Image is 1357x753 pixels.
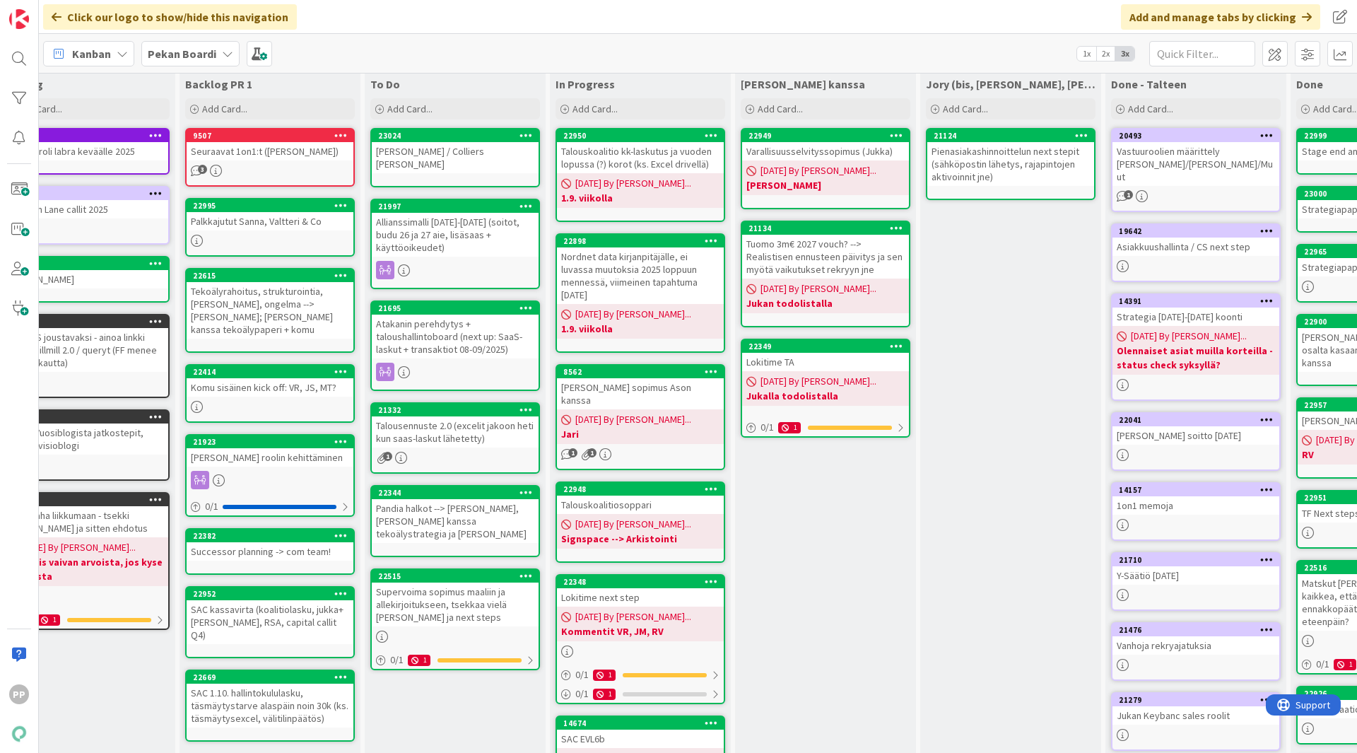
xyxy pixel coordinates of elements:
span: Backlog PR 1 [185,77,252,91]
a: 23024[PERSON_NAME] / Colliers [PERSON_NAME] [370,128,540,187]
div: [PERSON_NAME] sopimus Ason kanssa [557,378,724,409]
div: 8562 [557,366,724,378]
a: 9507Seuraavat 1on1:t ([PERSON_NAME]) [185,128,355,187]
div: Pandia halkot --> [PERSON_NAME], [PERSON_NAME] kanssa tekoälystrategia ja [PERSON_NAME] [372,499,539,543]
div: 21710 [1112,554,1279,566]
b: Olennaiset asiat muilla korteilla - status check syksyllä? [1117,344,1275,372]
div: Blogit: Vuosiblogista jatkostepit, Tekoälyvisioblogi [1,424,168,455]
a: 22949Varallisuusselvityssopimus (Jukka)[DATE] By [PERSON_NAME]...[PERSON_NAME] [741,128,910,209]
div: 22414 [193,367,353,377]
div: 0/1 [187,498,353,515]
span: Done - Talteen [1111,77,1187,91]
div: 14674SAC EVL6b [557,717,724,748]
span: 0 / 1 [390,653,404,667]
div: 22949 [748,131,909,141]
span: 0 / 1 [575,667,589,682]
div: 1on1 memoja [1112,496,1279,515]
span: [DATE] By [PERSON_NAME]... [760,281,876,296]
a: 21997Allianssimalli [DATE]-[DATE] (soitot, budu 26 ja 27 aie, lisäsaas + käyttöoikeudet) [370,199,540,289]
div: 21124 [927,129,1094,142]
div: 22949 [742,129,909,142]
div: 22515Supervoima sopimus maaliin ja allekirjoitukseen, tsekkaa vielä [PERSON_NAME] ja next steps [372,570,539,626]
div: Y-Säätiö [DATE] [1112,566,1279,585]
div: 21476 [1119,625,1279,635]
a: 22952SAC kassavirta (koalitiolasku, jukka+[PERSON_NAME], RSA, capital callit Q4) [185,586,355,658]
div: 21997 [378,202,539,211]
div: 21997 [372,200,539,213]
div: 21997Allianssimalli [DATE]-[DATE] (soitot, budu 26 ja 27 aie, lisäsaas + käyttöoikeudet) [372,200,539,257]
div: Tekoälyrahoitus, strukturointia, [PERSON_NAME], ongelma --> [PERSON_NAME]; [PERSON_NAME] kanssa t... [187,282,353,339]
div: 16902 [8,131,168,141]
span: [DATE] By [PERSON_NAME]... [20,540,136,555]
div: 1 [593,670,616,681]
a: 22669SAC 1.10. hallintokululasku, täsmäytystarve alaspäin noin 30k (ks. täsmäytysexcel, välitilin... [185,670,355,742]
div: 19642Asiakkuushallinta / CS next step [1112,225,1279,256]
div: 14391 [1119,296,1279,306]
div: 21710 [1119,555,1279,565]
b: Jari [561,427,719,441]
div: 22585PB SAAS joustavaksi - ainoa linkki lienee billmill 2.0 / queryt (FF menee dealsin kautta) [1,315,168,372]
div: 22041 [1119,415,1279,425]
span: Add Card... [758,103,803,115]
div: 21134 [742,222,909,235]
div: 21476 [1112,624,1279,636]
div: 21516 [8,189,168,199]
b: 1.9. viikolla [561,191,719,205]
span: [DATE] By [PERSON_NAME]... [575,412,691,427]
div: 21710Y-Säätiö [DATE] [1112,554,1279,585]
a: 22995Palkkajutut Sanna, Valtteri & Co [185,198,355,257]
span: 0 / 1 [1316,657,1329,672]
span: Add Card... [202,103,247,115]
div: Talouskoalitiosoppari [557,496,724,514]
div: 22414 [187,366,353,378]
div: 22348Lokitime next step [557,576,724,607]
div: 22952SAC kassavirta (koalitiolasku, jukka+[PERSON_NAME], RSA, capital callit Q4) [187,588,353,644]
div: 1 [408,655,430,666]
span: Add Card... [943,103,988,115]
div: 21510[PERSON_NAME] [1,257,168,288]
div: 22585 [1,315,168,328]
span: Jukan kanssa [741,77,865,91]
div: 22669 [187,671,353,684]
a: 21124Pienasiakashinnoittelun next stepit (sähköpostin lähetys, rajapintojen aktivoinnit jne) [926,128,1095,200]
div: 21279 [1112,694,1279,706]
div: Tuomo 3m€ 2027 vouch? --> Realistisen ennusteen päivitys ja sen myötä vaikutukset rekryyn jne [742,235,909,279]
div: 22948 [557,483,724,496]
span: Add Card... [1128,103,1173,115]
span: 1x [1077,47,1096,61]
div: 22348 [563,577,724,587]
span: 3x [1115,47,1134,61]
div: 21332Talousennuste 2.0 (excelit jakoon heti kun saas-laskut lähetetty) [372,404,539,448]
span: 1 [587,448,597,457]
a: 22615Tekoälyrahoitus, strukturointia, [PERSON_NAME], ongelma --> [PERSON_NAME]; [PERSON_NAME] kan... [185,268,355,353]
div: 21279 [1119,695,1279,705]
div: 22898 [557,235,724,247]
span: Add Card... [387,103,433,115]
span: Support [30,2,64,19]
span: [DATE] By [PERSON_NAME]... [575,307,691,322]
div: 22515 [372,570,539,583]
span: 1 [1124,190,1133,199]
div: 16902 [1,129,168,142]
div: 22615 [193,271,353,281]
div: SAC EVL6b [557,730,724,748]
div: 22948Talouskoalitiosoppari [557,483,724,514]
div: 21923[PERSON_NAME] roolin kehittäminen [187,436,353,467]
div: 22950 [557,129,724,142]
span: Done [1296,77,1323,91]
div: Click our logo to show/hide this navigation [43,4,297,30]
div: 9507Seuraavat 1on1:t ([PERSON_NAME]) [187,129,353,160]
div: 22615 [187,269,353,282]
div: 22952 [193,589,353,599]
a: 21134Tuomo 3m€ 2027 vouch? --> Realistisen ennusteen päivitys ja sen myötä vaikutukset rekryyn jn... [741,221,910,327]
div: 1 [593,689,616,700]
div: 23024 [372,129,539,142]
div: Talouskoalitio kk-laskutus ja vuoden lopussa (?) korot (ks. Excel drivellä) [557,142,724,173]
div: 9507 [187,129,353,142]
div: 22382 [187,530,353,542]
div: 21476Vanhoja rekryajatuksia [1112,624,1279,655]
span: In Progress [556,77,615,91]
a: 21279Jukan Keybanc sales roolit [1111,692,1281,751]
div: Komu sisäinen kick off: VR, JS, MT? [187,378,353,397]
a: 22382Successor planning -> com team! [185,528,355,575]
